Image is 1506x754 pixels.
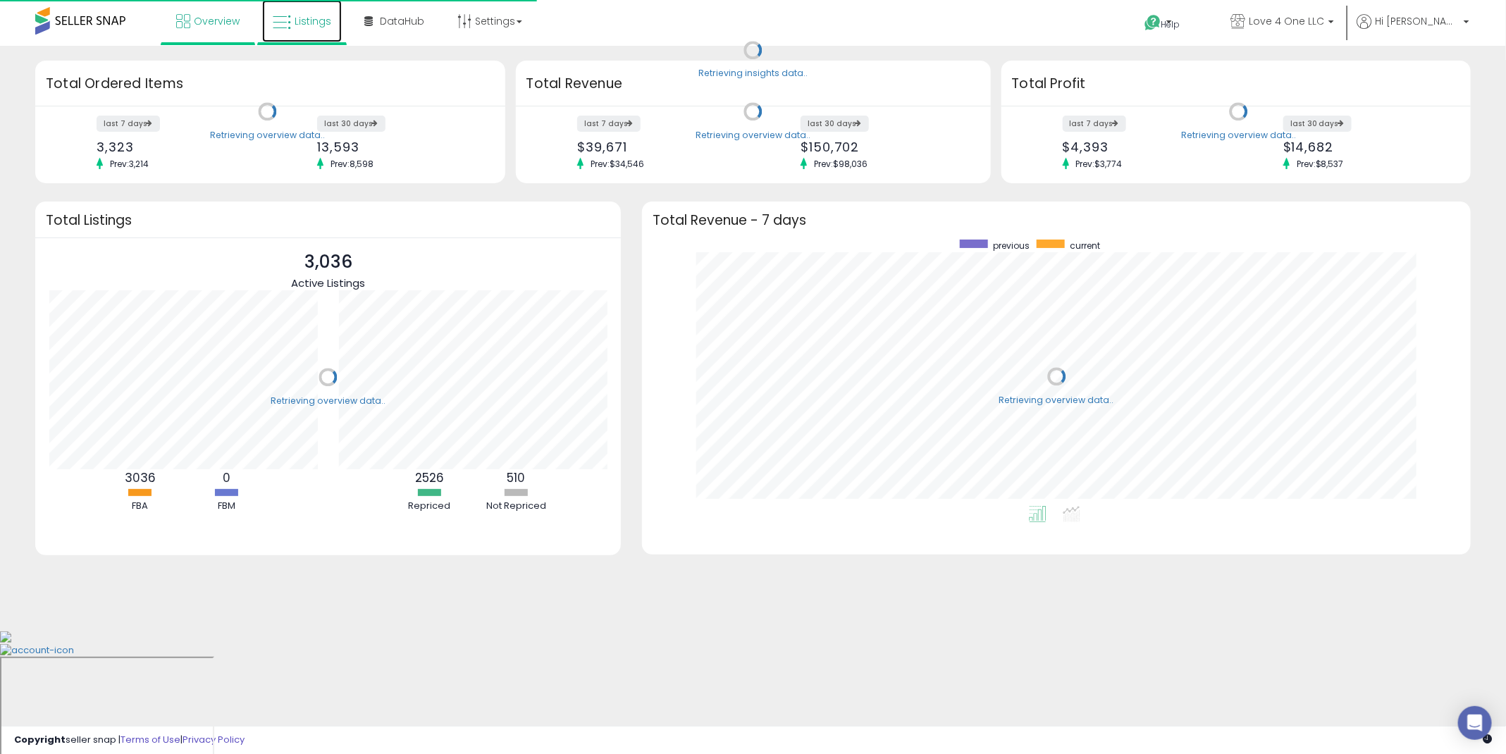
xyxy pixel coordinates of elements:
div: Retrieving overview data.. [271,395,385,407]
div: Retrieving overview data.. [999,394,1114,407]
div: Retrieving overview data.. [1181,129,1296,142]
span: Listings [295,14,331,28]
div: Retrieving overview data.. [210,129,325,142]
div: Retrieving overview data.. [696,129,810,142]
span: Hi [PERSON_NAME] [1375,14,1459,28]
span: Overview [194,14,240,28]
span: Love 4 One LLC [1249,14,1324,28]
a: Hi [PERSON_NAME] [1357,14,1469,46]
span: Help [1161,18,1180,30]
span: DataHub [380,14,424,28]
i: Get Help [1144,14,1161,32]
a: Help [1133,4,1208,46]
div: Open Intercom Messenger [1458,706,1492,740]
